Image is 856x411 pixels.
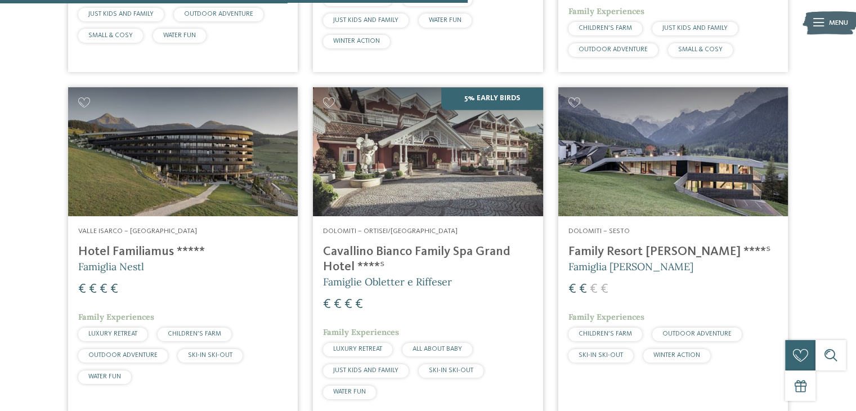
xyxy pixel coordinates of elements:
span: WINTER ACTION [333,38,380,44]
img: Family Spa Grand Hotel Cavallino Bianco ****ˢ [313,87,543,217]
span: OUTDOOR ADVENTURE [579,46,648,53]
span: SMALL & COSY [88,32,133,39]
span: € [590,283,598,296]
img: Family Resort Rainer ****ˢ [558,87,788,217]
span: € [78,283,86,296]
span: € [600,283,608,296]
span: € [100,283,107,296]
span: € [334,298,342,311]
span: € [579,283,587,296]
span: Family Experiences [568,312,644,322]
h4: Cavallino Bianco Family Spa Grand Hotel ****ˢ [323,244,532,275]
span: Famiglie Obletter e Riffeser [323,275,452,288]
h4: Family Resort [PERSON_NAME] ****ˢ [568,244,778,260]
span: SKI-IN SKI-OUT [579,352,623,359]
span: CHILDREN’S FARM [168,330,221,337]
span: Dolomiti – Sesto [568,227,630,235]
span: JUST KIDS AND FAMILY [333,367,398,374]
span: WATER FUN [88,373,121,380]
span: SKI-IN SKI-OUT [188,352,232,359]
span: CHILDREN’S FARM [579,25,632,32]
span: JUST KIDS AND FAMILY [88,11,154,17]
span: ALL ABOUT BABY [413,346,462,352]
span: WINTER ACTION [653,352,700,359]
span: € [110,283,118,296]
span: Family Experiences [78,312,154,322]
span: JUST KIDS AND FAMILY [662,25,728,32]
span: € [568,283,576,296]
span: LUXURY RETREAT [333,346,382,352]
span: LUXURY RETREAT [88,330,137,337]
span: Famiglia [PERSON_NAME] [568,260,693,273]
img: Cercate un hotel per famiglie? Qui troverete solo i migliori! [68,87,298,217]
span: € [323,298,331,311]
span: OUTDOOR ADVENTURE [662,330,732,337]
span: WATER FUN [163,32,196,39]
span: OUTDOOR ADVENTURE [88,352,158,359]
span: WATER FUN [333,388,366,395]
span: € [89,283,97,296]
span: CHILDREN’S FARM [579,330,632,337]
span: Family Experiences [568,6,644,16]
span: Family Experiences [323,327,399,337]
span: JUST KIDS AND FAMILY [333,17,398,24]
span: SKI-IN SKI-OUT [429,367,473,374]
span: Dolomiti – Ortisei/[GEOGRAPHIC_DATA] [323,227,458,235]
span: Famiglia Nestl [78,260,144,273]
span: OUTDOOR ADVENTURE [184,11,253,17]
span: WATER FUN [429,17,461,24]
span: € [355,298,363,311]
span: SMALL & COSY [678,46,723,53]
span: Valle Isarco – [GEOGRAPHIC_DATA] [78,227,197,235]
span: € [344,298,352,311]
